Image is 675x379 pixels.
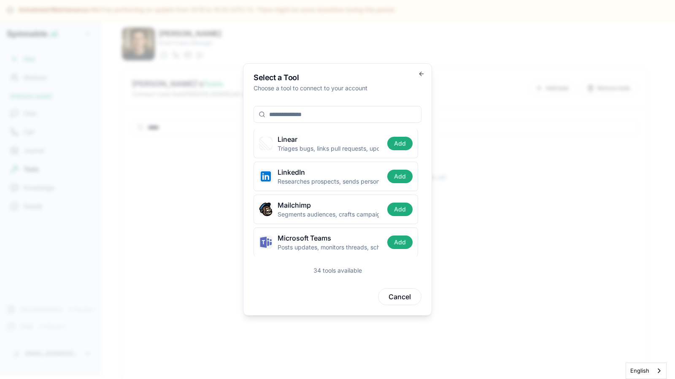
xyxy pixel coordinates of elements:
[259,236,273,249] img: microsoft_teams icon
[259,137,273,150] img: linear icon
[278,177,379,186] p: Researches prospects, sends personalised messages, tracks replies, posts content.
[313,266,362,275] div: 34 tools available
[278,233,331,243] span: Microsoft Teams
[387,236,413,249] button: Add
[378,288,421,305] button: Cancel
[278,167,305,177] span: LinkedIn
[254,74,421,81] h2: Select a Tool
[278,144,379,153] p: Triages bugs, links pull requests, updates cycle progress, reports velocity.
[387,170,413,183] button: Add
[387,137,413,150] button: Add
[259,203,273,216] img: mailchimp icon
[278,210,379,219] p: Segments audiences, crafts campaigns, analyses open and click-through rates.
[387,203,413,216] button: Add
[254,84,421,92] p: Choose a tool to connect to your account
[278,243,379,252] p: Posts updates, monitors threads, schedules calls, captures action items.
[278,134,297,144] span: Linear
[259,170,273,183] img: linkedin icon
[278,200,311,210] span: Mailchimp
